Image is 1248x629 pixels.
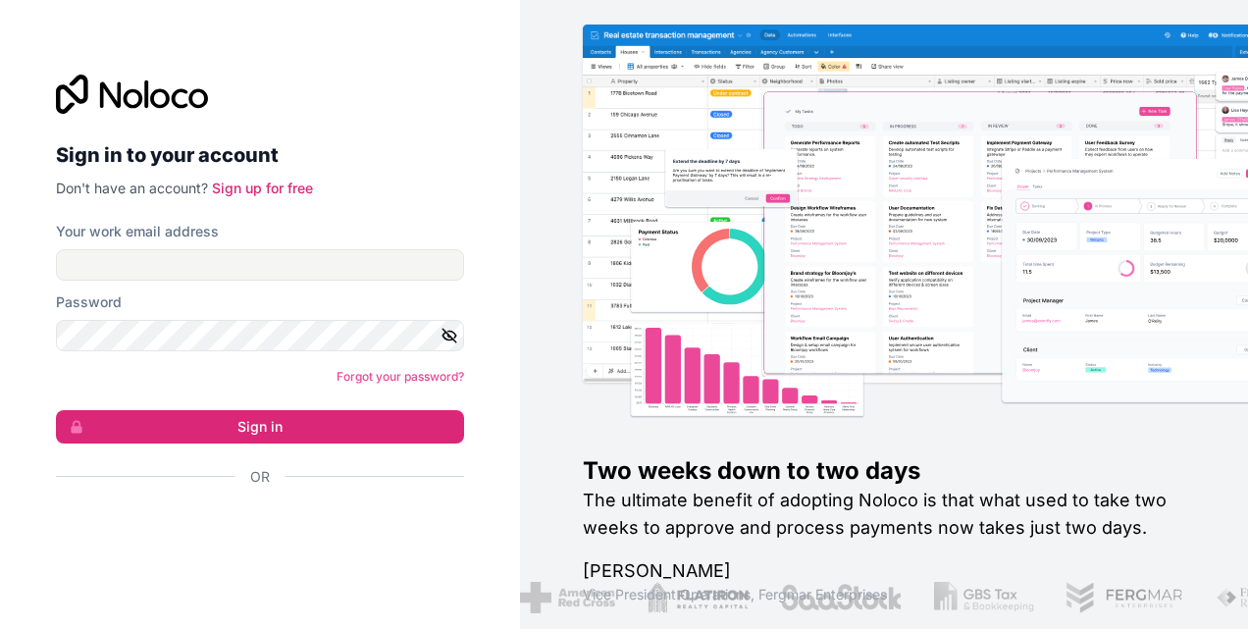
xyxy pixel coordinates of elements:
[46,508,458,551] iframe: Tombol Login dengan Google
[583,455,1185,487] h1: Two weeks down to two days
[518,582,613,613] img: /assets/american-red-cross-BAupjrZR.png
[212,180,313,196] a: Sign up for free
[56,249,464,281] input: Email address
[583,585,1185,604] h1: Vice President Operations , Fergmar Enterprises
[250,467,270,487] span: Or
[337,369,464,384] a: Forgot your password?
[583,557,1185,585] h1: [PERSON_NAME]
[56,292,122,312] label: Password
[56,320,464,351] input: Password
[56,222,219,241] label: Your work email address
[56,137,464,173] h2: Sign in to your account
[583,487,1185,542] h2: The ultimate benefit of adopting Noloco is that what used to take two weeks to approve and proces...
[56,180,208,196] span: Don't have an account?
[56,410,464,444] button: Sign in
